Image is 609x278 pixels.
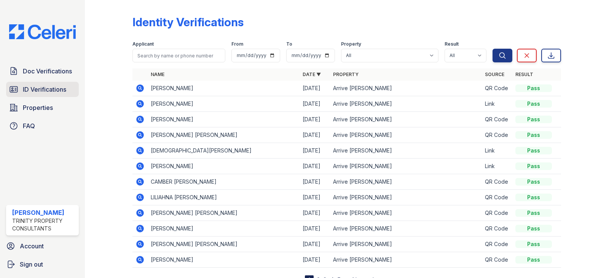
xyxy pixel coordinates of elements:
label: To [286,41,292,47]
a: Properties [6,100,79,115]
td: Arrive [PERSON_NAME] [330,174,482,190]
td: Arrive [PERSON_NAME] [330,81,482,96]
a: Doc Verifications [6,64,79,79]
td: [DATE] [300,205,330,221]
td: Arrive [PERSON_NAME] [330,96,482,112]
a: ID Verifications [6,82,79,97]
td: [PERSON_NAME] [148,81,300,96]
span: ID Verifications [23,85,66,94]
td: Arrive [PERSON_NAME] [330,190,482,205]
div: Pass [515,131,552,139]
td: QR Code [482,205,512,221]
td: [PERSON_NAME] [148,96,300,112]
a: Result [515,71,533,77]
td: Arrive [PERSON_NAME] [330,143,482,159]
td: QR Code [482,252,512,268]
div: Pass [515,147,552,154]
td: [DATE] [300,174,330,190]
div: Pass [515,116,552,123]
td: Arrive [PERSON_NAME] [330,237,482,252]
label: From [231,41,243,47]
td: Link [482,143,512,159]
td: [PERSON_NAME] [PERSON_NAME] [148,127,300,143]
div: Pass [515,100,552,108]
a: FAQ [6,118,79,133]
td: [DATE] [300,252,330,268]
label: Property [341,41,361,47]
td: [DATE] [300,190,330,205]
img: CE_Logo_Blue-a8612792a0a2168367f1c8372b55b34899dd931a85d93a1a3d3e32e68fde9ad4.png [3,24,82,39]
td: [PERSON_NAME] [148,112,300,127]
td: QR Code [482,81,512,96]
td: Arrive [PERSON_NAME] [330,205,482,221]
td: [DATE] [300,143,330,159]
div: Pass [515,178,552,186]
div: Pass [515,194,552,201]
div: Pass [515,162,552,170]
input: Search by name or phone number [132,49,225,62]
a: Account [3,238,82,254]
a: Date ▼ [303,71,321,77]
td: QR Code [482,190,512,205]
td: [DATE] [300,112,330,127]
td: Link [482,96,512,112]
label: Result [445,41,459,47]
span: FAQ [23,121,35,130]
div: Trinity Property Consultants [12,217,76,232]
td: [DATE] [300,237,330,252]
td: QR Code [482,127,512,143]
td: QR Code [482,221,512,237]
div: Pass [515,240,552,248]
div: Pass [515,209,552,217]
td: Arrive [PERSON_NAME] [330,221,482,237]
td: CAMBER [PERSON_NAME] [148,174,300,190]
a: Property [333,71,359,77]
td: QR Code [482,174,512,190]
td: Arrive [PERSON_NAME] [330,112,482,127]
td: [PERSON_NAME] [148,159,300,174]
td: QR Code [482,112,512,127]
a: Sign out [3,257,82,272]
span: Doc Verifications [23,67,72,76]
label: Applicant [132,41,154,47]
a: Source [485,71,504,77]
div: [PERSON_NAME] [12,208,76,217]
td: QR Code [482,237,512,252]
td: Link [482,159,512,174]
div: Pass [515,225,552,232]
td: LILIAHNA [PERSON_NAME] [148,190,300,205]
div: Pass [515,256,552,264]
td: Arrive [PERSON_NAME] [330,159,482,174]
a: Name [151,71,164,77]
td: [DATE] [300,127,330,143]
td: [PERSON_NAME] [148,221,300,237]
span: Account [20,241,44,251]
div: Identity Verifications [132,15,244,29]
div: Pass [515,84,552,92]
td: [DATE] [300,96,330,112]
td: [PERSON_NAME] [148,252,300,268]
td: [DATE] [300,81,330,96]
td: Arrive [PERSON_NAME] [330,252,482,268]
span: Sign out [20,260,43,269]
td: [DATE] [300,159,330,174]
td: Arrive [PERSON_NAME] [330,127,482,143]
td: [DEMOGRAPHIC_DATA][PERSON_NAME] [148,143,300,159]
td: [PERSON_NAME] [PERSON_NAME] [148,205,300,221]
span: Properties [23,103,53,112]
td: [DATE] [300,221,330,237]
td: [PERSON_NAME] [PERSON_NAME] [148,237,300,252]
